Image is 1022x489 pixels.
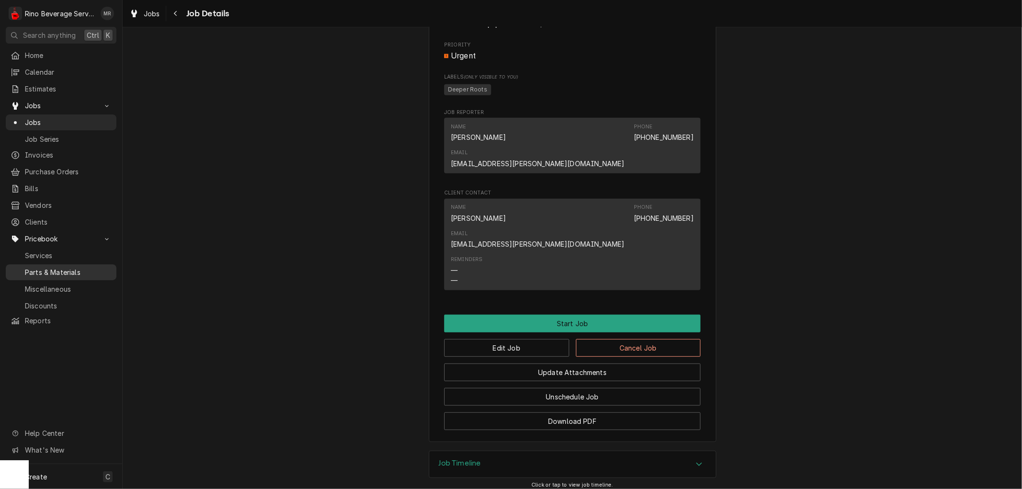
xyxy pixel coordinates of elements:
div: Button Group Row [444,332,700,357]
button: Update Attachments [444,364,700,381]
span: K [106,30,110,40]
div: Button Group Row [444,357,700,381]
span: (Only Visible to You) [464,74,518,80]
div: — [451,275,458,285]
span: Install of equipment and R/O. [444,19,551,28]
span: Home [25,50,112,60]
span: Clients [25,217,112,227]
span: Vendors [25,200,112,210]
div: Email [451,149,625,168]
span: Job Reporter [444,109,700,116]
span: Ctrl [87,30,99,40]
a: Go to Jobs [6,98,116,114]
div: Email [451,149,468,157]
div: Client Contact [444,189,700,294]
span: Click or tap to view job timeline. [531,482,613,488]
div: Contact [444,118,700,173]
div: Phone [634,204,653,211]
span: Labels [444,73,700,81]
span: Client Contact [444,189,700,197]
div: Email [451,230,625,249]
span: Jobs [25,101,97,111]
button: Unschedule Job [444,388,700,406]
button: Search anythingCtrlK [6,27,116,44]
a: [PHONE_NUMBER] [634,214,694,222]
div: Job Timeline [429,451,716,478]
div: [PERSON_NAME] [451,132,506,142]
a: Parts & Materials [6,264,116,280]
div: Priority [444,41,700,62]
span: Reports [25,316,112,326]
span: Jobs [144,9,160,19]
a: Bills [6,181,116,196]
div: Rino Beverage Service's Avatar [9,7,22,20]
a: Miscellaneous [6,281,116,297]
div: [PERSON_NAME] [451,213,506,223]
span: What's New [25,445,111,455]
a: [EMAIL_ADDRESS][PERSON_NAME][DOMAIN_NAME] [451,240,625,248]
a: [PHONE_NUMBER] [634,133,694,141]
a: Invoices [6,147,116,163]
span: Job Series [25,134,112,144]
span: Create [25,473,47,481]
a: Vendors [6,197,116,213]
div: Name [451,123,506,142]
a: Estimates [6,81,116,97]
div: Rino Beverage Service [25,9,95,19]
span: Miscellaneous [25,284,112,294]
div: Job Reporter List [444,118,700,178]
span: Priority [444,41,700,49]
h3: Job Timeline [439,459,481,468]
a: Job Series [6,131,116,147]
a: Clients [6,214,116,230]
a: Calendar [6,64,116,80]
a: Go to Pricebook [6,231,116,247]
div: Phone [634,123,694,142]
span: Invoices [25,150,112,160]
span: [object Object] [444,83,700,97]
div: Urgent [444,50,700,62]
button: Edit Job [444,339,569,357]
div: Name [451,204,506,223]
span: Purchase Orders [25,167,112,177]
a: Purchase Orders [6,164,116,180]
div: Client Contact List [444,199,700,295]
span: Bills [25,183,112,193]
span: Estimates [25,84,112,94]
div: Button Group Row [444,315,700,332]
span: Priority [444,50,700,62]
div: Reminders [451,256,482,263]
a: Go to Help Center [6,425,116,441]
div: Button Group [444,315,700,430]
a: Jobs [126,6,164,22]
div: Button Group Row [444,406,700,430]
div: [object Object] [444,73,700,97]
a: [EMAIL_ADDRESS][PERSON_NAME][DOMAIN_NAME] [451,159,625,168]
span: Parts & Materials [25,267,112,277]
span: Deeper Roots [444,84,491,96]
div: Melissa Rinehart's Avatar [101,7,114,20]
button: Download PDF [444,412,700,430]
span: Pricebook [25,234,97,244]
div: R [9,7,22,20]
div: Phone [634,204,694,223]
span: C [105,472,110,482]
div: Job Reporter [444,109,700,178]
div: Button Group Row [444,381,700,406]
div: MR [101,7,114,20]
button: Start Job [444,315,700,332]
div: Name [451,123,466,131]
div: Contact [444,199,700,290]
span: Help Center [25,428,111,438]
span: Discounts [25,301,112,311]
div: Name [451,204,466,211]
a: Home [6,47,116,63]
button: Navigate back [168,6,184,21]
div: Phone [634,123,653,131]
div: Reminders [451,256,482,285]
button: Accordion Details Expand Trigger [429,451,716,478]
a: Services [6,248,116,263]
span: Calendar [25,67,112,77]
span: Search anything [23,30,76,40]
a: Discounts [6,298,116,314]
